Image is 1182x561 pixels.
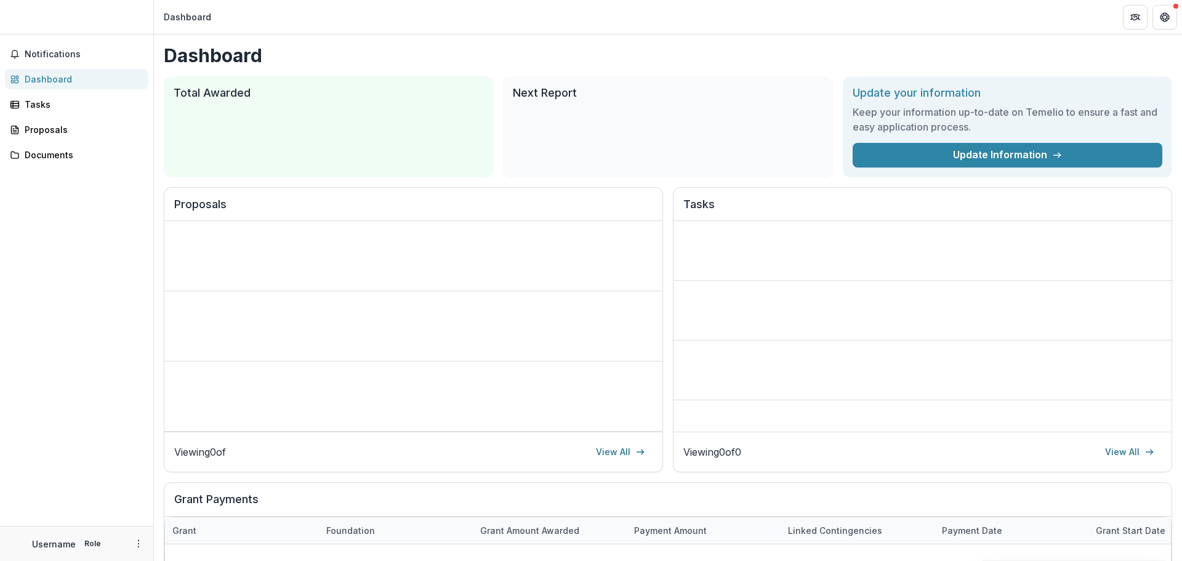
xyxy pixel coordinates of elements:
[25,73,139,86] div: Dashboard
[683,445,741,459] p: Viewing 0 of 0
[513,86,822,100] h2: Next Report
[5,119,148,140] a: Proposals
[5,145,148,165] a: Documents
[164,44,1172,67] h1: Dashboard
[174,445,226,459] p: Viewing 0 of
[1152,5,1177,30] button: Get Help
[32,538,76,551] p: Username
[81,538,105,549] p: Role
[853,105,1162,134] h3: Keep your information up-to-date on Temelio to ensure a fast and easy application process.
[5,44,148,64] button: Notifications
[5,69,148,89] a: Dashboard
[174,198,653,221] h2: Proposals
[589,442,653,462] a: View All
[25,49,143,60] span: Notifications
[853,86,1162,100] h2: Update your information
[174,86,483,100] h2: Total Awarded
[1098,442,1162,462] a: View All
[159,8,216,26] nav: breadcrumb
[131,536,146,551] button: More
[25,98,139,111] div: Tasks
[5,94,148,115] a: Tasks
[25,148,139,161] div: Documents
[25,123,139,136] div: Proposals
[1123,5,1148,30] button: Partners
[683,198,1162,221] h2: Tasks
[164,10,211,23] div: Dashboard
[853,143,1162,167] a: Update Information
[174,493,1162,516] h2: Grant Payments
